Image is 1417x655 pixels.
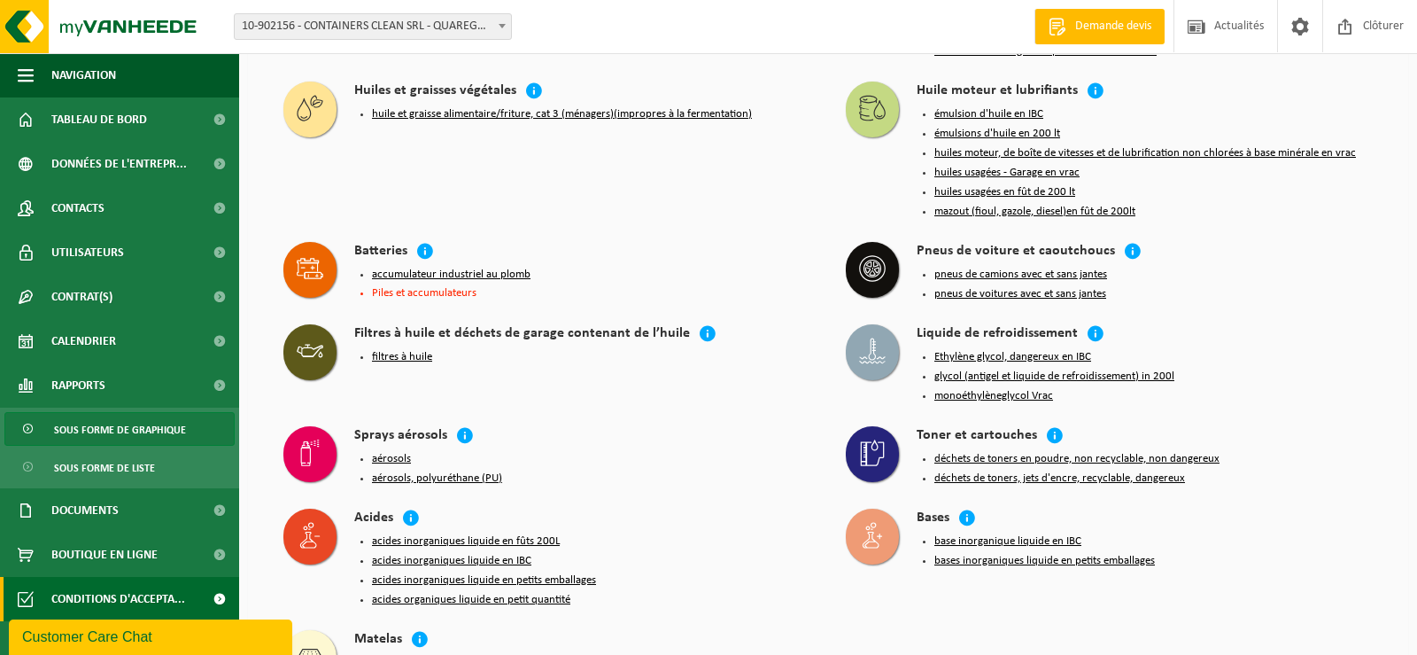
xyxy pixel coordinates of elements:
button: huile et graisse alimentaire/friture, cat 3 (ménagers)(impropres à la fermentation) [372,107,752,121]
h4: Liquide de refroidissement [917,324,1078,345]
button: Ethylène glycol, dangereux en IBC [934,350,1091,364]
a: Sous forme de liste [4,450,235,484]
a: Demande devis [1034,9,1165,44]
h4: Sprays aérosols [354,426,447,447]
span: Rapports [51,363,105,408]
h4: Matelas [354,630,402,651]
button: émulsions d'huile en 200 lt [934,127,1060,141]
button: aérosols, polyuréthane (PU) [372,472,502,486]
button: accumulateur industriel au plomb [372,268,530,282]
span: Calendrier [51,319,116,363]
button: filtres à huile [372,350,432,364]
button: émulsion d'huile en IBC [934,107,1043,121]
button: acides inorganiques liquide en IBC [372,554,531,568]
button: aérosols [372,452,411,466]
iframe: chat widget [9,616,296,655]
button: acides inorganiques liquide en petits emballages [372,573,596,588]
span: Documents [51,488,119,533]
button: huiles usagées - Garage en vrac [934,166,1080,180]
button: mazout (fioul, gazole, diesel)en fût de 200lt [934,205,1135,219]
button: déchets de toners en poudre, non recyclable, non dangereux [934,452,1220,466]
button: acides inorganiques liquide en fûts 200L [372,534,560,549]
button: huiles moteur, de boîte de vitesses et de lubrification non chlorées à base minérale en vrac [934,146,1356,160]
span: 10-902156 - CONTAINERS CLEAN SRL - QUAREGNON [235,14,511,39]
h4: Huile moteur et lubrifiants [917,82,1078,102]
span: 10-902156 - CONTAINERS CLEAN SRL - QUAREGNON [234,13,512,40]
button: base inorganique liquide en IBC [934,534,1081,549]
span: Demande devis [1071,18,1156,35]
h4: Toner et cartouches [917,426,1037,447]
h4: Acides [354,509,393,529]
button: acides organiques liquide en petit quantité [372,593,570,607]
button: pneus de voitures avec et sans jantes [934,287,1106,301]
li: Piles et accumulateurs [372,287,810,299]
button: glycol (antigel et liquide de refroidissement) in 200l [934,370,1174,384]
span: Boutique en ligne [51,533,158,577]
button: monoéthylèneglycol Vrac [934,389,1053,403]
a: Sous forme de graphique [4,412,235,446]
button: pneus de camions avec et sans jantes [934,268,1107,282]
button: déchets de toners, jets d'encre, recyclable, dangereux [934,472,1185,486]
h4: Pneus de voiture et caoutchoucs [917,242,1115,262]
span: Utilisateurs [51,230,124,275]
h4: Bases [917,509,949,529]
span: Navigation [51,53,116,97]
span: Sous forme de liste [54,451,155,485]
button: huiles usagées en fût de 200 lt [934,185,1075,199]
span: Contrat(s) [51,275,112,319]
span: Conditions d'accepta... [51,577,185,621]
h4: Filtres à huile et déchets de garage contenant de l’huile [354,324,690,345]
span: Données de l'entrepr... [51,142,187,186]
span: Contacts [51,186,105,230]
h4: Huiles et graisses végétales [354,82,516,102]
span: Sous forme de graphique [54,413,186,447]
button: bases inorganiques liquide en petits emballages [934,554,1155,568]
span: Tableau de bord [51,97,147,142]
h4: Batteries [354,242,407,262]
